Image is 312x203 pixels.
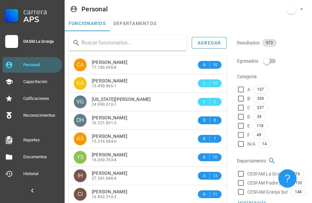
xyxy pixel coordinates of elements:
[23,39,59,44] div: DASM La Granja
[23,8,59,16] div: Carrera
[212,99,218,105] span: 2
[92,171,127,176] span: [PERSON_NAME]
[78,169,83,182] span: IH
[23,137,59,143] div: Reportes
[74,95,87,108] div: avatar
[74,169,87,182] div: avatar
[247,189,288,195] span: CESFAM Granja Sur
[3,91,62,106] a: Calificaciones
[23,96,59,101] div: Calificaciones
[81,6,108,13] div: Personal
[202,117,207,124] span: B
[92,139,117,144] span: 15.316.684-6
[74,188,87,201] div: avatar
[197,40,221,45] div: agregar
[110,16,160,31] a: departamentos
[257,113,262,120] span: 39
[202,62,207,68] span: B
[293,170,300,177] span: 216
[212,154,218,161] span: 10
[77,58,84,71] span: CA
[92,195,117,199] span: 16.862.510-3
[76,95,84,108] span: VG
[92,176,117,181] span: 27.381.846-4
[23,79,59,84] div: Capacitación
[74,132,87,145] div: avatar
[92,152,127,157] span: [PERSON_NAME]
[237,53,308,69] div: Egresados
[77,132,83,145] span: AA
[237,69,308,84] div: Categoria
[92,189,127,194] span: [PERSON_NAME]
[262,140,267,148] span: 14
[23,16,59,23] div: APS
[74,151,87,164] div: avatar
[74,77,87,90] div: avatar
[3,74,62,90] a: Capacitación
[202,173,207,179] span: A
[212,136,218,142] span: 7
[78,188,83,201] span: CI
[247,180,289,186] span: CESFAM Padre [PERSON_NAME]
[212,62,218,68] span: 10
[92,65,117,70] span: 17.180.696-8
[77,77,83,90] span: KA
[92,134,127,139] span: [PERSON_NAME]
[247,171,286,177] span: CESFAM La Granja
[3,108,62,123] a: Reconocimientos
[74,114,87,127] div: avatar
[237,153,308,169] div: Departamento
[212,80,218,87] span: 10
[92,84,117,88] span: 13.490.866-1
[92,78,127,83] span: [PERSON_NAME]
[247,132,250,138] span: F
[202,80,207,87] span: C
[92,158,117,162] span: 16.060.353-4
[247,141,256,147] span: N/A
[92,115,127,120] span: [PERSON_NAME]
[257,86,264,93] span: 157
[23,113,59,118] div: Reconocimientos
[212,173,218,179] span: 13
[295,188,302,196] span: 148
[257,122,264,129] span: 118
[74,58,87,71] div: avatar
[81,38,181,48] input: Buscar funcionarios…
[3,149,62,165] a: Documentos
[3,132,62,148] a: Reportes
[247,113,250,120] span: D
[257,104,264,111] span: 237
[192,37,227,49] button: agregar
[212,117,218,124] span: 8
[92,97,151,102] span: [US_STATE][PERSON_NAME]
[247,86,250,93] span: A
[92,102,117,107] span: 24.990.610-7
[202,99,207,105] span: E
[76,114,84,127] span: DH
[23,154,59,160] div: Documentos
[257,131,261,138] span: 49
[23,62,59,67] div: Personal
[202,136,207,142] span: B
[65,16,110,31] a: funcionarios
[237,35,308,51] div: Resultados
[247,95,250,102] span: B
[212,191,218,197] span: 11
[282,3,307,15] button: avatar
[92,60,127,65] span: [PERSON_NAME]
[3,166,62,182] a: Historial
[23,171,59,176] div: Historial
[257,95,264,102] span: 359
[286,4,296,14] div: avatar
[266,39,273,47] span: 973
[247,104,250,111] span: C
[202,154,207,161] span: B
[247,123,250,129] span: E
[77,151,83,164] span: YS
[202,191,207,197] span: B
[296,179,302,186] span: 152
[92,121,117,125] span: 16.321.831-3
[3,57,62,73] a: Personal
